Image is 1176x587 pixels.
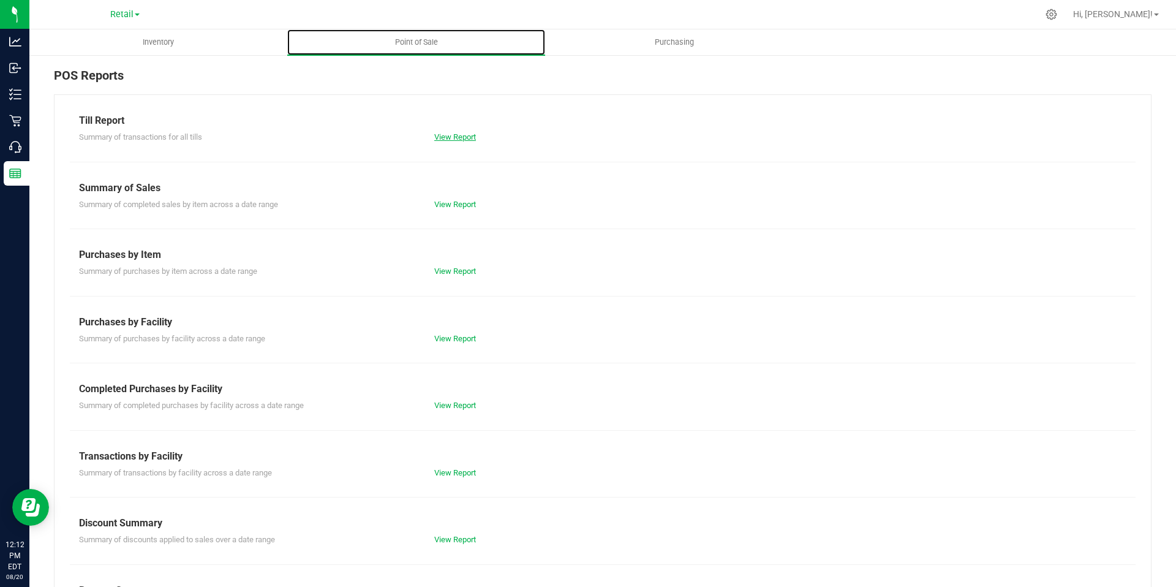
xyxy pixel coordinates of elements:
[79,468,272,477] span: Summary of transactions by facility across a date range
[1044,9,1059,20] div: Manage settings
[79,200,278,209] span: Summary of completed sales by item across a date range
[79,401,304,410] span: Summary of completed purchases by facility across a date range
[9,115,21,127] inline-svg: Retail
[110,9,134,20] span: Retail
[638,37,710,48] span: Purchasing
[434,468,476,477] a: View Report
[9,36,21,48] inline-svg: Analytics
[434,200,476,209] a: View Report
[54,66,1151,94] div: POS Reports
[79,132,202,142] span: Summary of transactions for all tills
[29,29,287,55] a: Inventory
[126,37,190,48] span: Inventory
[9,88,21,100] inline-svg: Inventory
[79,113,1126,128] div: Till Report
[9,141,21,153] inline-svg: Call Center
[6,539,24,572] p: 12:12 PM EDT
[434,267,476,276] a: View Report
[434,334,476,343] a: View Report
[79,382,1126,396] div: Completed Purchases by Facility
[79,449,1126,464] div: Transactions by Facility
[12,489,49,526] iframe: Resource center
[434,535,476,544] a: View Report
[79,267,257,276] span: Summary of purchases by item across a date range
[545,29,803,55] a: Purchasing
[287,29,545,55] a: Point of Sale
[79,181,1126,195] div: Summary of Sales
[1073,9,1153,19] span: Hi, [PERSON_NAME]!
[6,572,24,581] p: 08/20
[379,37,454,48] span: Point of Sale
[79,315,1126,330] div: Purchases by Facility
[434,401,476,410] a: View Report
[9,62,21,74] inline-svg: Inbound
[79,248,1126,262] div: Purchases by Item
[79,334,265,343] span: Summary of purchases by facility across a date range
[79,516,1126,531] div: Discount Summary
[9,167,21,180] inline-svg: Reports
[434,132,476,142] a: View Report
[79,535,275,544] span: Summary of discounts applied to sales over a date range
